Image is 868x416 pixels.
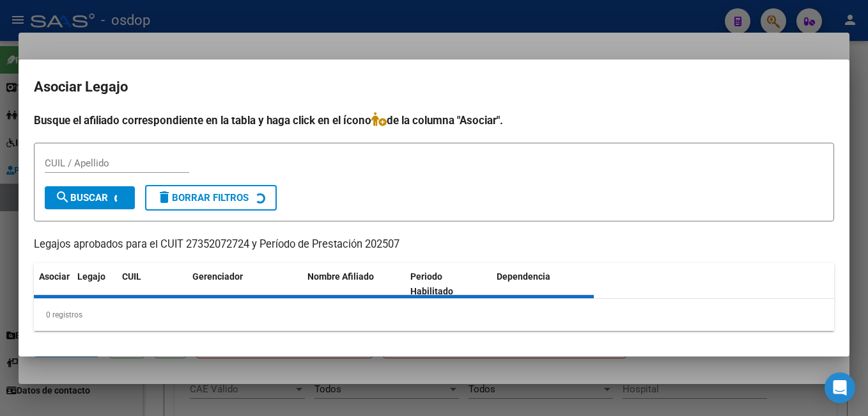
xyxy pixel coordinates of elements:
div: 0 registros [34,299,834,331]
datatable-header-cell: Periodo Habilitado [405,263,492,305]
mat-icon: delete [157,189,172,205]
button: Borrar Filtros [145,185,277,211]
span: CUIL [122,271,141,282]
p: Legajos aprobados para el CUIT 27352072724 y Período de Prestación 202507 [34,237,834,253]
datatable-header-cell: Asociar [34,263,72,305]
datatable-header-cell: Nombre Afiliado [302,263,405,305]
span: Borrar Filtros [157,192,249,204]
datatable-header-cell: Gerenciador [187,263,302,305]
span: Gerenciador [192,271,243,282]
span: Buscar [55,192,108,204]
h2: Asociar Legajo [34,75,834,99]
span: Periodo Habilitado [410,271,453,296]
datatable-header-cell: Legajo [72,263,117,305]
span: Legajo [77,271,105,282]
h4: Busque el afiliado correspondiente en la tabla y haga click en el ícono de la columna "Asociar". [34,112,834,129]
mat-icon: search [55,189,70,205]
button: Buscar [45,186,135,209]
span: Asociar [39,271,70,282]
span: Nombre Afiliado [307,271,374,282]
datatable-header-cell: CUIL [117,263,187,305]
div: Open Intercom Messenger [825,372,855,403]
span: Dependencia [497,271,550,282]
datatable-header-cell: Dependencia [492,263,594,305]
